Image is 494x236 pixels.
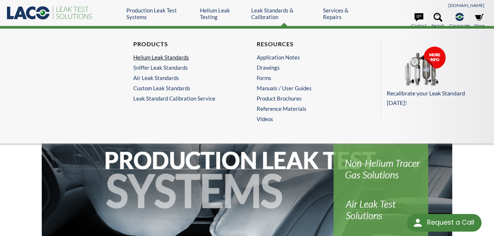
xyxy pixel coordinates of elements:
[257,95,357,102] a: Product Brochures
[257,40,357,48] h4: Resources
[133,54,233,61] a: Helium Leak Standards
[427,214,474,231] div: Request a Call
[474,13,484,29] a: Store
[387,46,484,107] a: Recalibrate your Leak Standard [DATE]!
[411,13,427,29] a: Contact
[257,54,357,61] a: Application Notes
[200,7,246,20] a: Helium Leak Testing
[387,88,484,107] p: Recalibrate your Leak Standard [DATE]!
[251,7,318,20] a: Leak Standards & Calibration
[133,95,237,102] a: Leak Standard Calibration Service
[407,214,482,232] div: Request a Call
[133,75,233,81] a: Air Leak Standards
[257,64,357,71] a: Drawings
[257,85,357,91] a: Manuals / User Guides
[257,105,357,112] a: Reference Materials
[412,217,424,229] img: round button
[133,40,233,48] h4: Products
[449,22,469,29] span: Corporate
[387,46,460,87] img: Menu_Pods_CalLeaks.png
[133,64,233,71] a: Sniffer Leak Standards
[323,7,366,20] a: Services & Repairs
[126,7,194,20] a: Production Leak Test Systems
[133,85,233,91] a: Custom Leak Standards
[431,13,445,29] a: Search
[257,75,357,81] a: Forms
[257,116,360,122] a: Videos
